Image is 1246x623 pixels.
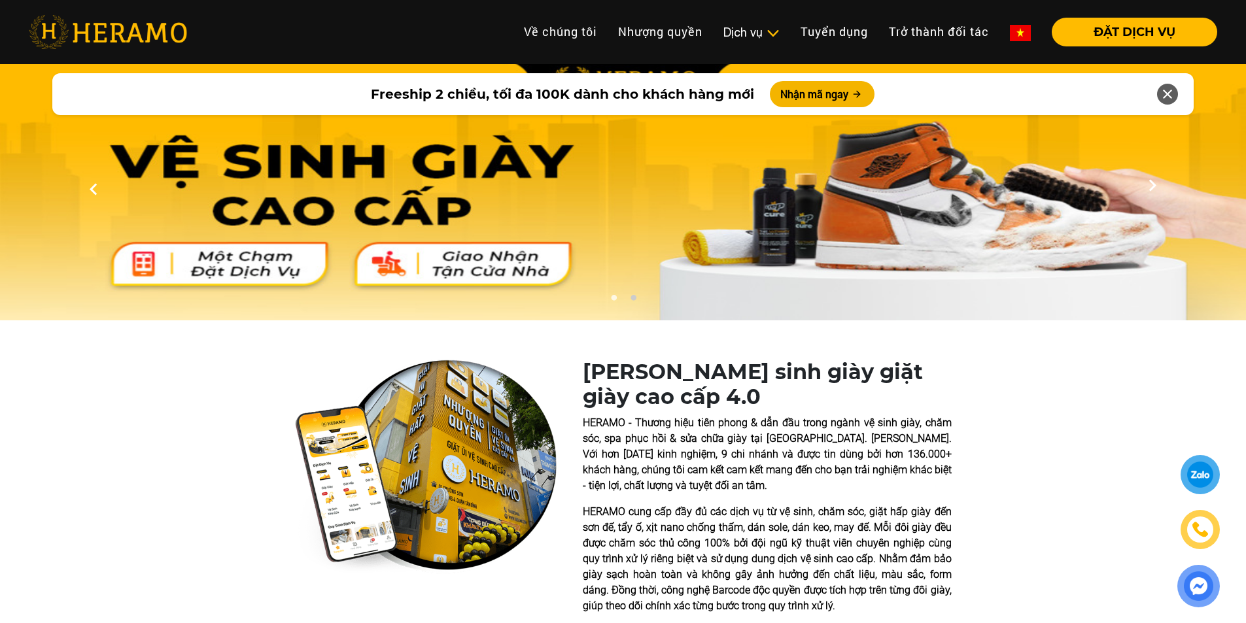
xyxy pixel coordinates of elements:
img: phone-icon [1192,522,1208,537]
a: phone-icon [1183,512,1218,547]
img: subToggleIcon [766,27,780,40]
h1: [PERSON_NAME] sinh giày giặt giày cao cấp 4.0 [583,360,952,410]
a: Về chúng tôi [513,18,608,46]
a: Tuyển dụng [790,18,878,46]
a: ĐẶT DỊCH VỤ [1041,26,1217,38]
button: ĐẶT DỊCH VỤ [1052,18,1217,46]
img: vn-flag.png [1010,25,1031,41]
p: HERAMO cung cấp đầy đủ các dịch vụ từ vệ sinh, chăm sóc, giặt hấp giày đến sơn đế, tẩy ố, xịt nan... [583,504,952,614]
p: HERAMO - Thương hiệu tiên phong & dẫn đầu trong ngành vệ sinh giày, chăm sóc, spa phục hồi & sửa ... [583,415,952,494]
button: Nhận mã ngay [770,81,874,107]
img: heramo-logo.png [29,15,187,49]
button: 2 [627,294,640,307]
div: Dịch vụ [723,24,780,41]
a: Nhượng quyền [608,18,713,46]
button: 1 [607,294,620,307]
a: Trở thành đối tác [878,18,999,46]
span: Freeship 2 chiều, tối đa 100K dành cho khách hàng mới [371,84,754,104]
img: heramo-quality-banner [295,360,557,574]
